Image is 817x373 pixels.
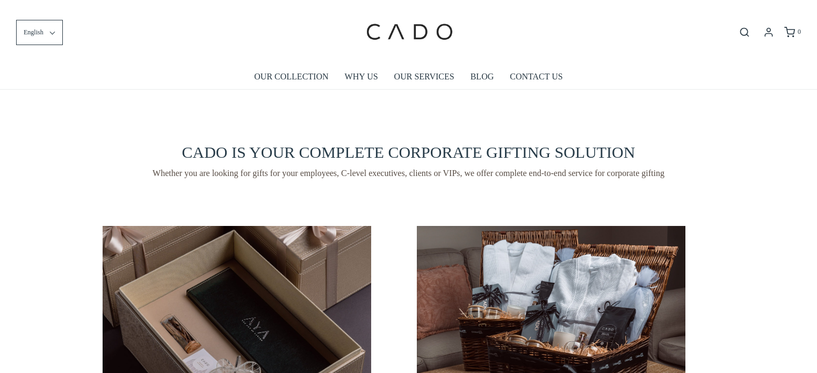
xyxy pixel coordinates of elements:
span: CADO IS YOUR COMPLETE CORPORATE GIFTING SOLUTION [182,143,635,161]
a: BLOG [471,64,494,89]
button: Open search bar [735,26,754,38]
span: English [24,27,44,38]
span: Whether you are looking for gifts for your employees, C-level executives, clients or VIPs, we off... [103,167,715,180]
img: cadogifting [363,8,454,56]
a: OUR SERVICES [394,64,454,89]
a: 0 [783,27,801,38]
a: OUR COLLECTION [254,64,328,89]
button: English [16,20,63,45]
span: 0 [798,28,801,35]
a: WHY US [345,64,378,89]
a: CONTACT US [510,64,562,89]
